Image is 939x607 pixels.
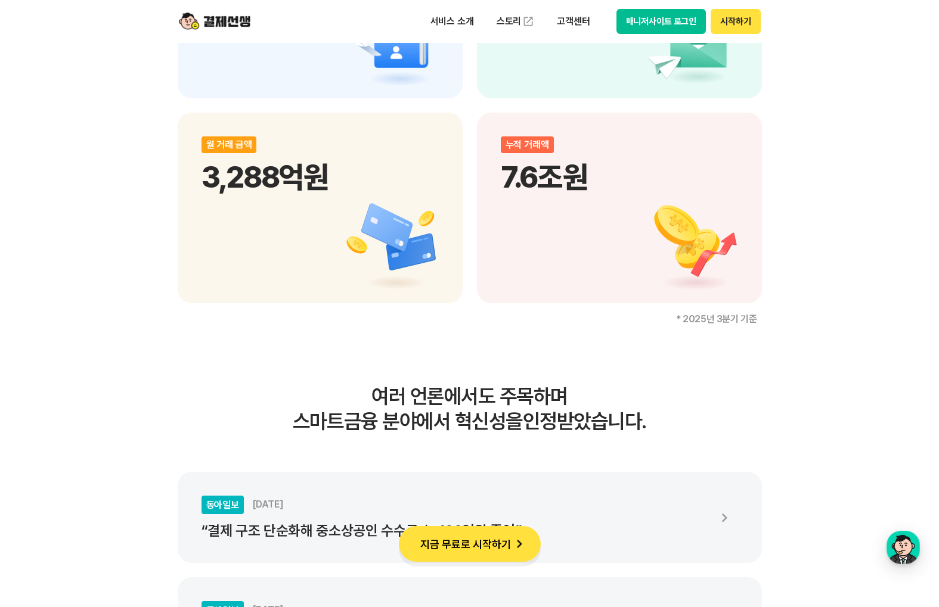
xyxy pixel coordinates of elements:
button: 지금 무료로 시작하기 [399,526,541,562]
img: 외부 도메인 오픈 [522,15,534,27]
span: 홈 [38,396,45,405]
a: 홈 [4,378,79,407]
p: * 2025년 3분기 기준 [178,315,762,324]
a: 설정 [154,378,229,407]
img: 화살표 아이콘 [711,504,738,531]
img: logo [179,10,250,33]
button: 매니저사이트 로그인 [616,9,706,34]
span: 설정 [184,396,199,405]
p: “결제 구조 단순화해 중소상공인 수수료 年 100억원 줄여” [202,522,708,539]
button: 시작하기 [711,9,760,34]
p: 서비스 소개 [422,11,482,32]
a: 대화 [79,378,154,407]
div: 누적 거래액 [501,136,554,153]
h3: 여러 언론에서도 주목하며 스마트금융 분야에서 혁신성을 인정받았습니다. [178,384,762,434]
img: 화살표 아이콘 [511,536,528,552]
a: 스토리 [488,10,543,33]
span: [DATE] [252,499,283,510]
div: 동아일보 [202,496,244,514]
p: 고객센터 [548,11,598,32]
div: 월 거래 금액 [202,136,257,153]
p: 3,288억원 [202,159,439,195]
span: 대화 [109,396,123,406]
p: 7.6조원 [501,159,738,195]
